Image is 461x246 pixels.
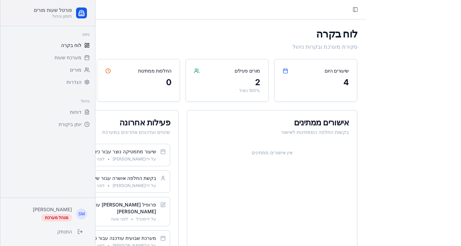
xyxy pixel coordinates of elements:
[9,7,72,14] h1: פורטל שעות מורים
[3,40,92,51] a: לוח בקרה
[111,216,128,222] span: לפני שעה
[3,77,92,88] a: הגדרות
[51,148,156,155] p: שיעור מתמטיקה נוצר עבור כיתה י'1
[194,88,260,93] p: 100 % ניצול
[113,156,156,162] span: על ידי [PERSON_NAME]
[3,52,92,63] a: מערכת שעות
[3,107,92,118] button: דוחות
[235,67,260,74] div: מורים פעילים
[9,226,87,238] button: התנתק
[70,109,81,116] span: דוחות
[59,121,81,128] span: יומן ביקורת
[195,144,349,162] p: אין אישורים ממתינים
[70,66,81,73] span: מורים
[107,183,110,188] span: •
[3,119,92,130] button: יומן ביקורת
[105,77,172,88] div: 0
[66,79,81,86] span: הגדרות
[107,156,110,162] span: •
[61,42,81,49] span: לוח בקרה
[55,54,81,61] span: מערכת שעות
[113,183,156,188] span: על ידי [PERSON_NAME]
[195,129,349,136] div: בקשות החלפה הממתינות לאישור
[8,43,357,51] p: סקירת מערכת ובקרות ניהול
[136,216,156,222] span: על ידי מנהל
[283,77,349,88] div: 4
[59,175,156,182] p: בקשת החלפה אושרה עבור שיעור 3
[76,209,87,219] span: SM
[131,216,133,222] span: •
[325,67,349,74] div: שיעורים היום
[3,96,92,107] div: ניהול
[52,201,156,215] p: פרופיל [PERSON_NAME] עודכן - [PERSON_NAME]
[8,28,357,40] h1: לוח בקרה
[195,119,349,127] div: אישורים ממתינים
[58,235,156,242] p: מערכת שבועית עודכנה עבור כיתה ט'
[3,64,92,75] a: מורים
[41,214,72,221] div: מנהל מערכת
[9,14,72,19] p: תזמון וניהול
[3,29,92,40] div: ניווט
[194,77,260,88] div: 2
[138,67,172,74] div: החלפות ממתינות
[9,206,72,213] p: [PERSON_NAME]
